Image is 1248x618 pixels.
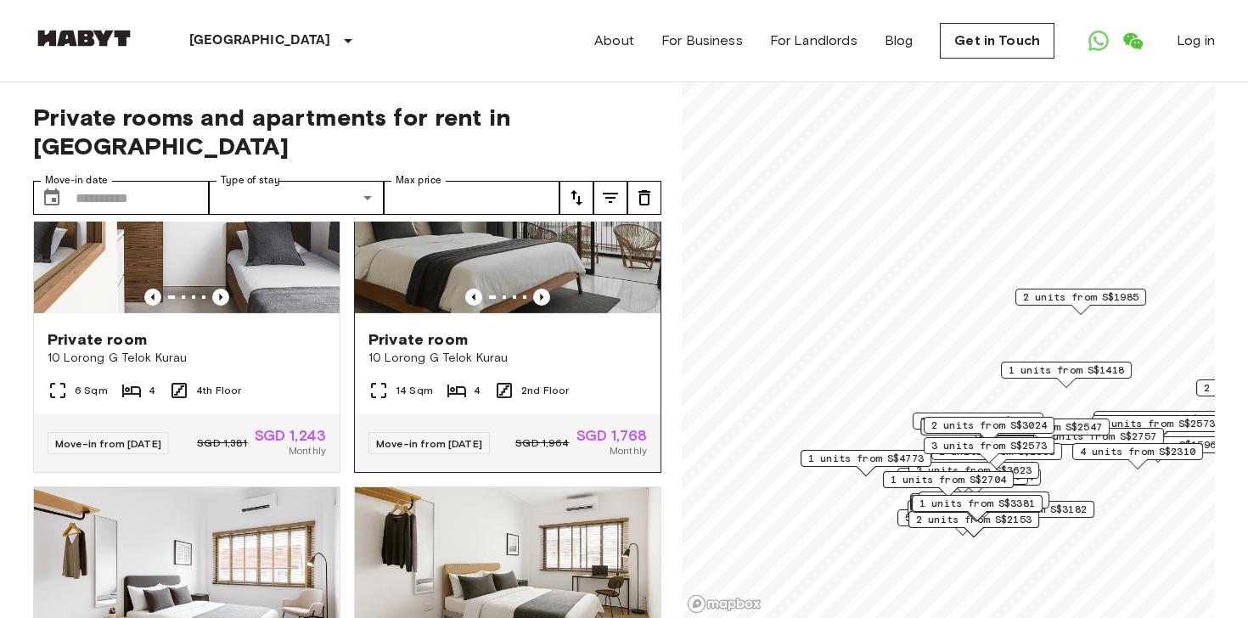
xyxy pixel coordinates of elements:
a: For Landlords [770,31,857,51]
div: Map marker [908,462,1039,488]
div: Map marker [924,437,1054,463]
label: Type of stay [221,173,280,188]
div: Map marker [910,495,1041,521]
span: 4th Floor [196,383,241,398]
a: About [594,31,634,51]
a: For Business [661,31,743,51]
div: Map marker [883,471,1014,497]
button: Previous image [465,289,482,306]
p: [GEOGRAPHIC_DATA] [189,31,331,51]
span: 4 units from S$2310 [1080,444,1195,459]
div: Map marker [919,492,1049,518]
div: Map marker [931,443,1062,469]
span: 1 units from S$2573 [1099,416,1215,431]
div: Map marker [924,417,1054,443]
div: Map marker [908,511,1039,537]
label: Move-in date [45,173,108,188]
div: Map marker [897,509,1028,536]
span: 2nd Floor [521,383,569,398]
a: Log in [1177,31,1215,51]
a: Marketing picture of unit SG-01-029-005-04Previous imagePrevious imagePrivate room10 Lorong G Tel... [33,111,340,473]
div: Map marker [1092,415,1223,441]
a: Mapbox logo [687,594,762,614]
span: 3 units from S$1985 [920,413,1036,429]
span: Move-in from [DATE] [376,437,482,450]
span: 4 [149,383,155,398]
span: Private rooms and apartments for rent in [GEOGRAPHIC_DATA] [33,103,661,160]
span: 3 units from S$2573 [931,438,1047,453]
div: Map marker [801,450,931,476]
button: tune [593,181,627,215]
button: tune [627,181,661,215]
span: Monthly [610,443,647,458]
span: 1 units from S$3381 [919,496,1035,511]
span: 4 [474,383,481,398]
div: Map marker [910,469,1041,495]
span: Monthly [289,443,326,458]
a: Get in Touch [940,23,1054,59]
button: Choose date [35,181,69,215]
div: Map marker [964,501,1094,527]
button: Previous image [533,289,550,306]
span: SGD 1,768 [576,428,647,443]
span: Private room [48,329,147,350]
div: Map marker [979,419,1110,445]
span: 1 units from S$4200 [926,492,1042,508]
div: Map marker [1001,362,1132,388]
span: 1 units from S$2547 [987,419,1102,435]
button: Previous image [144,289,161,306]
span: 10 Lorong G Telok Kurau [48,350,326,367]
div: Map marker [1072,443,1203,469]
div: Map marker [1015,289,1146,315]
a: Open WhatsApp [1082,24,1116,58]
span: 14 Sqm [396,383,433,398]
a: Blog [885,31,914,51]
div: Map marker [912,495,1043,521]
label: Max price [396,173,441,188]
span: SGD 1,381 [197,435,247,451]
a: Marketing picture of unit SG-01-029-001-01Previous imagePrevious imagePrivate room10 Lorong G Tel... [354,111,661,473]
span: 1 units from S$2704 [891,472,1006,487]
span: 10 Lorong G Telok Kurau [368,350,647,367]
div: Map marker [1033,428,1164,454]
span: Move-in from [DATE] [55,437,161,450]
span: 3 units from S$3623 [916,463,1032,478]
span: 2 units from S$3024 [931,418,1047,433]
button: tune [559,181,593,215]
span: SGD 1,964 [515,435,569,451]
span: 5 units from S$1680 [905,510,1020,525]
span: 17 units from S$1243 [1101,412,1223,427]
div: Map marker [908,500,1038,526]
span: 6 Sqm [75,383,108,398]
img: Habyt [33,30,135,47]
div: Map marker [913,413,1043,439]
span: 1 units from S$1418 [1009,362,1124,378]
div: Map marker [920,419,1057,445]
div: Map marker [1093,411,1230,437]
button: Previous image [212,289,229,306]
span: SGD 1,243 [255,428,326,443]
a: Open WeChat [1116,24,1150,58]
span: 1 units from S$3182 [971,502,1087,517]
div: Map marker [911,496,1042,522]
span: 2 units from S$2757 [1041,429,1156,444]
span: 1 units from S$4773 [808,451,924,466]
span: Private room [368,329,468,350]
span: 2 units from S$1985 [1023,289,1138,305]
